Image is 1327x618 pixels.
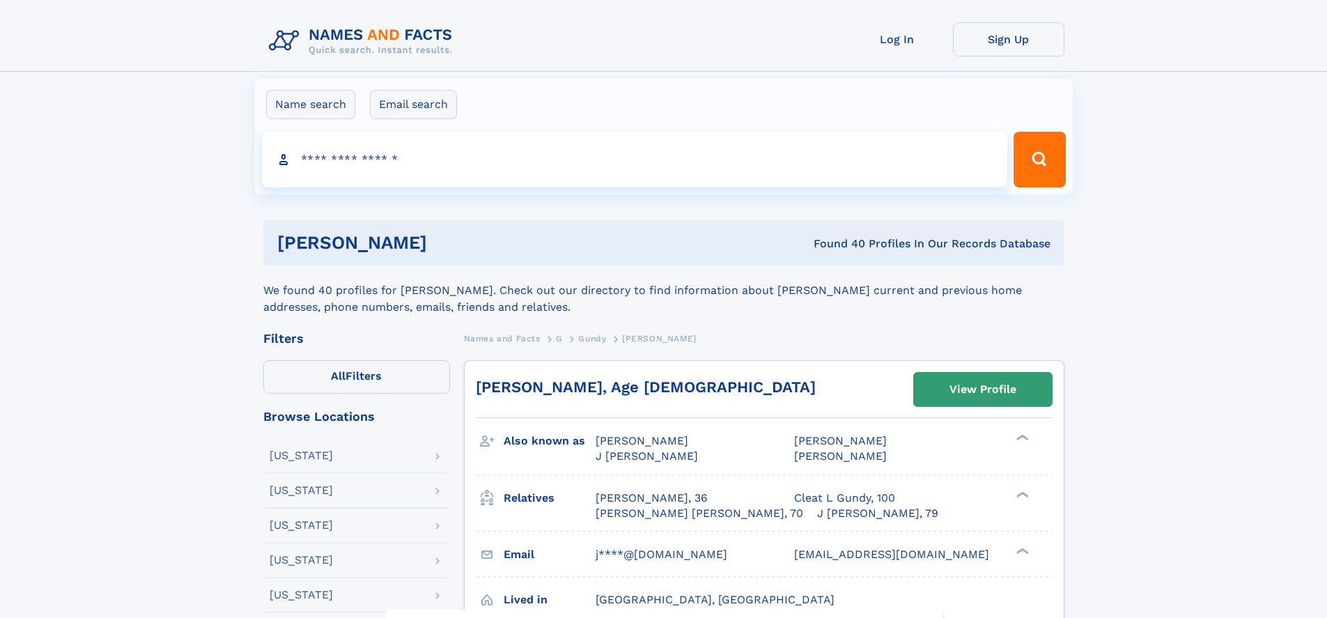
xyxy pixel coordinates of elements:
[270,520,333,531] div: [US_STATE]
[504,429,596,453] h3: Also known as
[263,410,450,423] div: Browse Locations
[794,434,887,447] span: [PERSON_NAME]
[817,506,938,521] a: J [PERSON_NAME], 79
[794,449,887,463] span: [PERSON_NAME]
[1013,490,1030,499] div: ❯
[556,334,563,343] span: G
[556,330,563,347] a: G
[370,90,457,119] label: Email search
[331,369,346,383] span: All
[578,334,606,343] span: Gundy
[949,373,1016,405] div: View Profile
[622,334,697,343] span: [PERSON_NAME]
[1013,433,1030,442] div: ❯
[596,449,698,463] span: J [PERSON_NAME]
[263,265,1064,316] div: We found 40 profiles for [PERSON_NAME]. Check out our directory to find information about [PERSON...
[596,506,803,521] a: [PERSON_NAME] [PERSON_NAME], 70
[263,360,450,394] label: Filters
[504,543,596,566] h3: Email
[504,588,596,612] h3: Lived in
[953,22,1064,56] a: Sign Up
[266,90,355,119] label: Name search
[794,548,989,561] span: [EMAIL_ADDRESS][DOMAIN_NAME]
[596,490,708,506] a: [PERSON_NAME], 36
[841,22,953,56] a: Log In
[262,132,1008,187] input: search input
[1014,132,1065,187] button: Search Button
[263,332,450,345] div: Filters
[263,22,464,60] img: Logo Names and Facts
[914,373,1052,406] a: View Profile
[504,486,596,510] h3: Relatives
[794,490,895,506] a: Cleat L Gundy, 100
[620,236,1050,252] div: Found 40 Profiles In Our Records Database
[1013,546,1030,555] div: ❯
[270,555,333,566] div: [US_STATE]
[578,330,606,347] a: Gundy
[596,593,835,606] span: [GEOGRAPHIC_DATA], [GEOGRAPHIC_DATA]
[270,450,333,461] div: [US_STATE]
[270,485,333,496] div: [US_STATE]
[270,589,333,601] div: [US_STATE]
[277,234,621,252] h1: [PERSON_NAME]
[464,330,541,347] a: Names and Facts
[476,378,816,396] a: [PERSON_NAME], Age [DEMOGRAPHIC_DATA]
[596,434,688,447] span: [PERSON_NAME]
